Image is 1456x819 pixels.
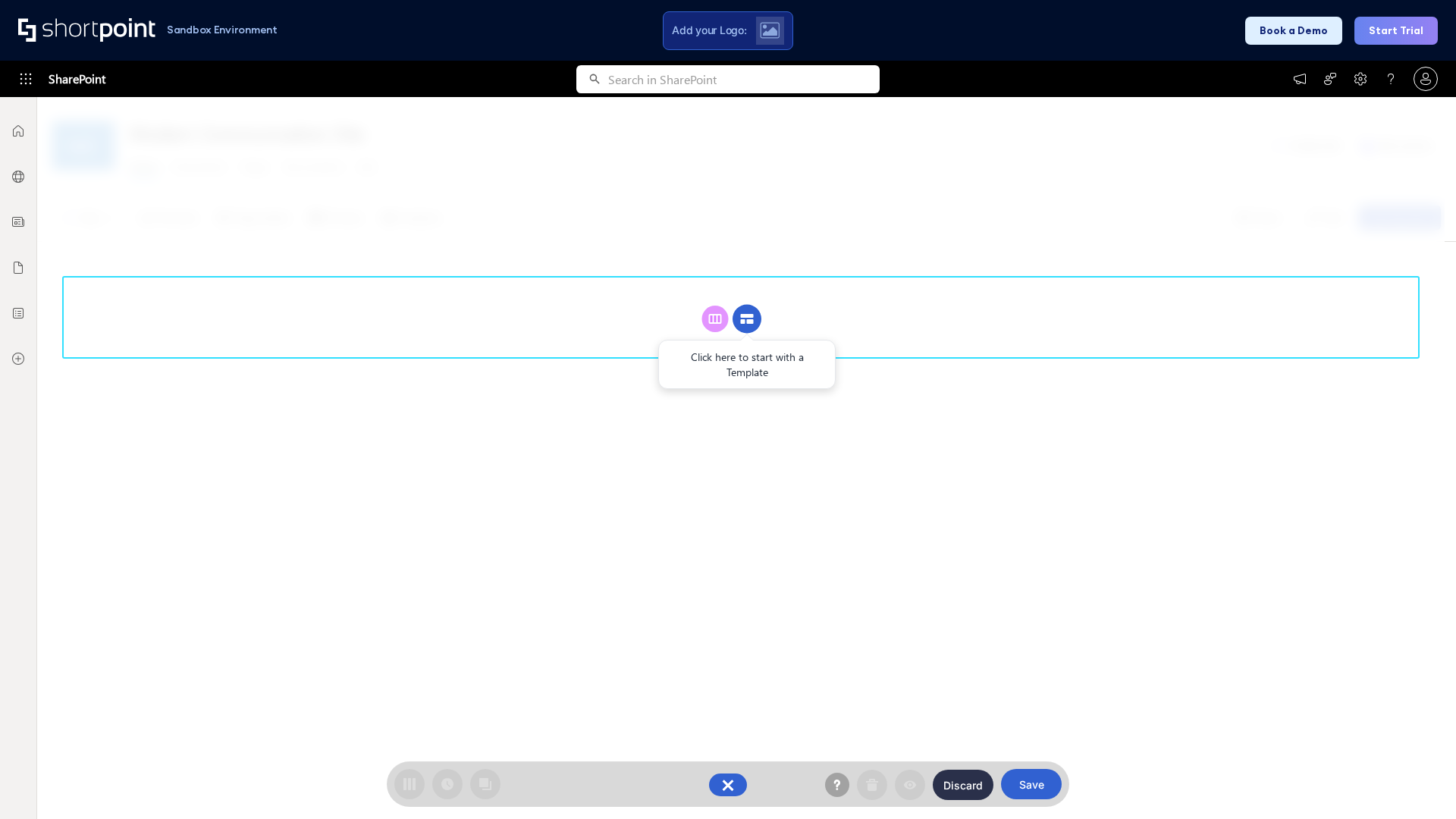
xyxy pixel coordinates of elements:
[167,26,278,34] h1: Sandbox Environment
[49,61,105,97] span: SharePoint
[1245,17,1342,45] button: Book a Demo
[933,770,993,800] button: Discard
[672,24,746,37] span: Add your Logo:
[1001,769,1062,799] button: Save
[760,22,780,39] img: Upload logo
[1380,746,1456,819] iframe: Chat Widget
[1354,17,1438,45] button: Start Trial
[608,65,880,93] input: Search in SharePoint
